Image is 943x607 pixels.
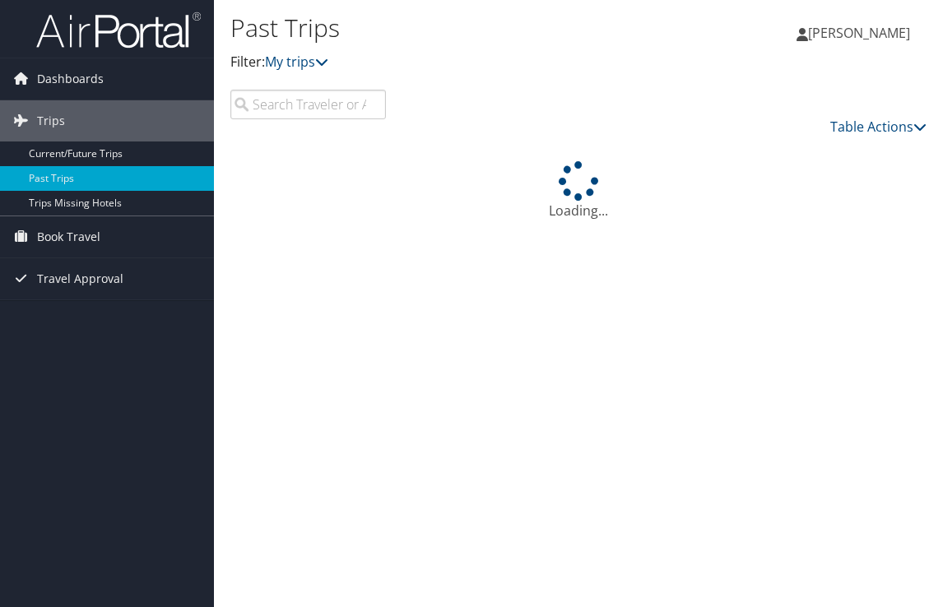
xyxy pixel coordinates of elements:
[37,100,65,141] span: Trips
[230,90,386,119] input: Search Traveler or Arrival City
[37,58,104,100] span: Dashboards
[37,258,123,299] span: Travel Approval
[797,8,927,58] a: [PERSON_NAME]
[265,53,328,71] a: My trips
[37,216,100,257] span: Book Travel
[230,52,694,73] p: Filter:
[230,161,927,220] div: Loading...
[36,11,201,49] img: airportal-logo.png
[808,24,910,42] span: [PERSON_NAME]
[230,11,694,45] h1: Past Trips
[830,118,927,136] a: Table Actions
